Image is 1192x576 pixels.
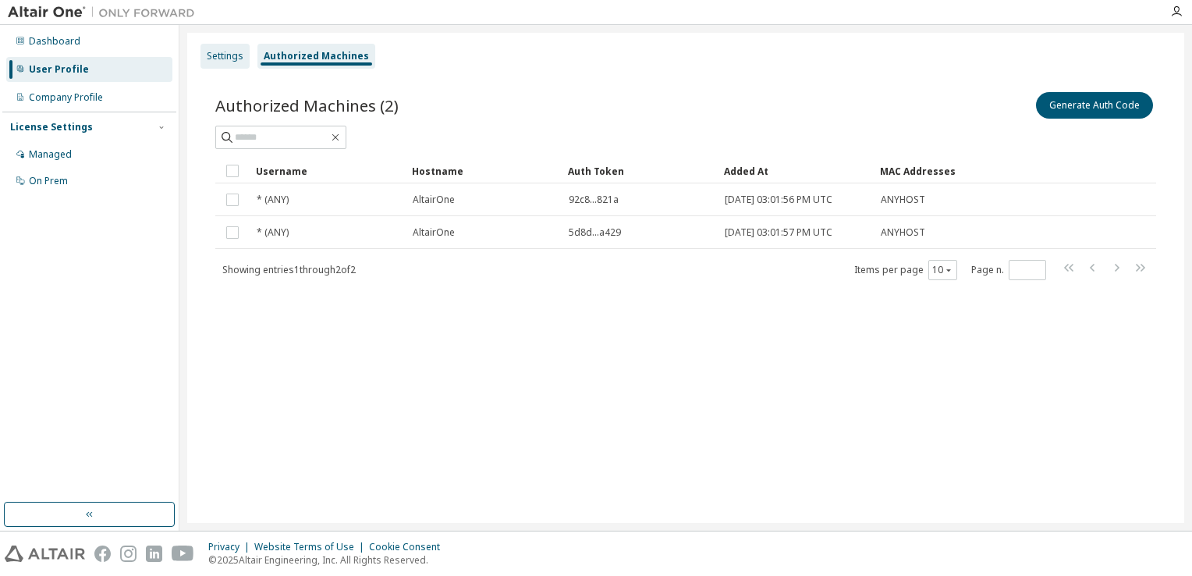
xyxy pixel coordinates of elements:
[29,63,89,76] div: User Profile
[94,546,111,562] img: facebook.svg
[413,194,455,206] span: AltairOne
[29,148,72,161] div: Managed
[725,194,832,206] span: [DATE] 03:01:56 PM UTC
[208,541,254,553] div: Privacy
[256,158,399,183] div: Username
[881,226,925,239] span: ANYHOST
[29,175,68,187] div: On Prem
[369,541,449,553] div: Cookie Consent
[724,158,867,183] div: Added At
[1036,92,1153,119] button: Generate Auth Code
[264,50,369,62] div: Authorized Machines
[29,91,103,104] div: Company Profile
[254,541,369,553] div: Website Terms of Use
[569,194,619,206] span: 92c8...821a
[880,158,992,183] div: MAC Addresses
[854,260,957,280] span: Items per page
[222,263,356,276] span: Showing entries 1 through 2 of 2
[569,226,621,239] span: 5d8d...a429
[568,158,711,183] div: Auth Token
[932,264,953,276] button: 10
[208,553,449,567] p: © 2025 Altair Engineering, Inc. All Rights Reserved.
[120,546,137,562] img: instagram.svg
[725,226,832,239] span: [DATE] 03:01:57 PM UTC
[146,546,162,562] img: linkedin.svg
[172,546,194,562] img: youtube.svg
[29,35,80,48] div: Dashboard
[5,546,85,562] img: altair_logo.svg
[413,226,455,239] span: AltairOne
[971,260,1046,280] span: Page n.
[8,5,203,20] img: Altair One
[257,194,289,206] span: * (ANY)
[881,194,925,206] span: ANYHOST
[207,50,243,62] div: Settings
[257,226,289,239] span: * (ANY)
[10,121,93,133] div: License Settings
[412,158,555,183] div: Hostname
[215,94,399,116] span: Authorized Machines (2)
